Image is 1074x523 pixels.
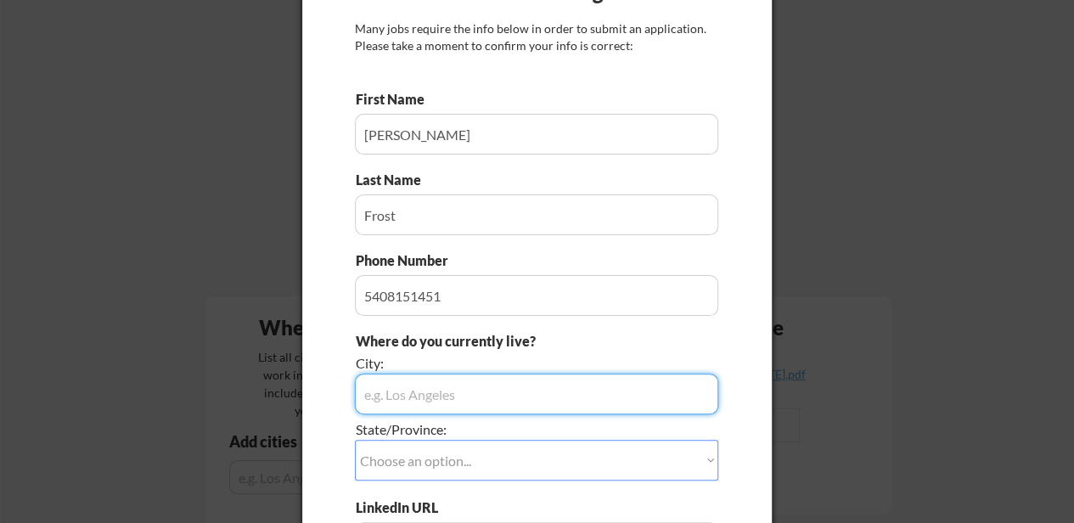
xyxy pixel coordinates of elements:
[356,498,482,517] div: LinkedIn URL
[355,194,718,235] input: Type here...
[356,354,623,373] div: City:
[356,332,623,351] div: Where do you currently live?
[355,114,718,155] input: Type here...
[355,275,718,316] input: Type here...
[356,90,438,109] div: First Name
[356,251,458,270] div: Phone Number
[356,171,438,189] div: Last Name
[355,374,718,414] input: e.g. Los Angeles
[356,420,623,439] div: State/Province:
[355,20,718,53] div: Many jobs require the info below in order to submit an application. Please take a moment to confi...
